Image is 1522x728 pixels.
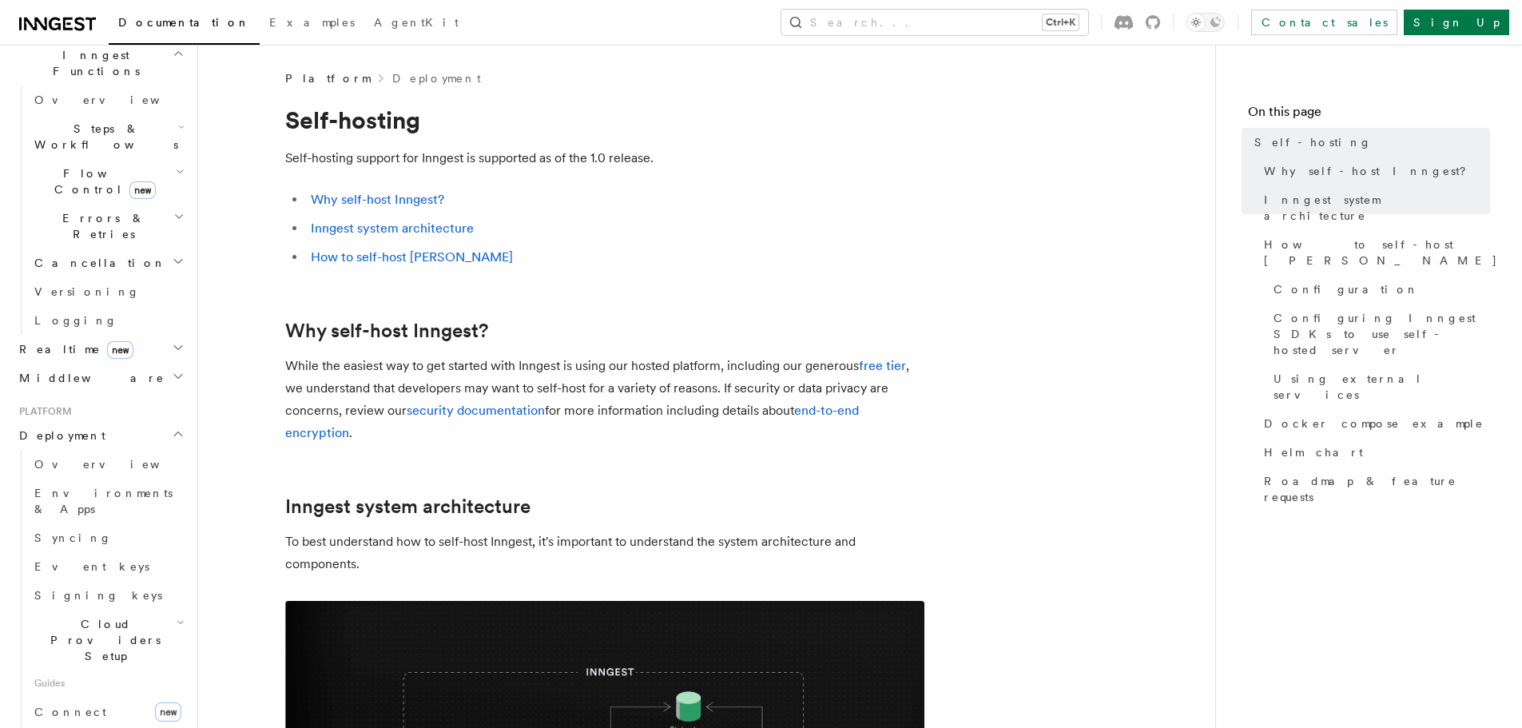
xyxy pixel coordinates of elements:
[34,706,106,718] span: Connect
[1267,364,1490,409] a: Using external services
[1264,444,1363,460] span: Helm chart
[28,450,188,479] a: Overview
[34,458,199,471] span: Overview
[13,335,188,364] button: Realtimenew
[1264,192,1490,224] span: Inngest system architecture
[260,5,364,43] a: Examples
[1267,304,1490,364] a: Configuring Inngest SDKs to use self-hosted server
[1267,275,1490,304] a: Configuration
[28,249,188,277] button: Cancellation
[28,210,173,242] span: Errors & Retries
[1264,237,1498,269] span: How to self-host [PERSON_NAME]
[1404,10,1509,35] a: Sign Up
[28,616,177,664] span: Cloud Providers Setup
[1264,163,1477,179] span: Why self-host Inngest?
[28,670,188,696] span: Guides
[407,403,545,418] a: security documentation
[1274,371,1490,403] span: Using external services
[118,16,250,29] span: Documentation
[13,421,188,450] button: Deployment
[1264,473,1490,505] span: Roadmap & feature requests
[1248,102,1490,128] h4: On this page
[28,204,188,249] button: Errors & Retries
[285,531,924,575] p: To best understand how to self-host Inngest, it's important to understand the system architecture...
[28,523,188,552] a: Syncing
[781,10,1088,35] button: Search...Ctrl+K
[28,159,188,204] button: Flow Controlnew
[392,70,481,86] a: Deployment
[285,355,924,444] p: While the easiest way to get started with Inngest is using our hosted platform, including our gen...
[28,696,188,728] a: Connectnew
[859,358,906,373] a: free tier
[1274,281,1419,297] span: Configuration
[13,428,105,444] span: Deployment
[13,47,173,79] span: Inngest Functions
[34,560,149,573] span: Event keys
[28,479,188,523] a: Environments & Apps
[311,221,474,236] a: Inngest system architecture
[364,5,468,43] a: AgentKit
[311,249,513,265] a: How to self-host [PERSON_NAME]
[285,105,924,134] h1: Self-hosting
[1043,14,1079,30] kbd: Ctrl+K
[13,405,72,418] span: Platform
[13,341,133,357] span: Realtime
[34,93,199,106] span: Overview
[34,314,117,327] span: Logging
[285,147,924,169] p: Self-hosting support for Inngest is supported as of the 1.0 release.
[28,114,188,159] button: Steps & Workflows
[1258,467,1490,511] a: Roadmap & feature requests
[34,487,173,515] span: Environments & Apps
[269,16,355,29] span: Examples
[28,277,188,306] a: Versioning
[28,552,188,581] a: Event keys
[374,16,459,29] span: AgentKit
[1258,157,1490,185] a: Why self-host Inngest?
[13,370,165,386] span: Middleware
[28,610,188,670] button: Cloud Providers Setup
[1186,13,1225,32] button: Toggle dark mode
[28,306,188,335] a: Logging
[311,192,444,207] a: Why self-host Inngest?
[13,86,188,335] div: Inngest Functions
[1251,10,1397,35] a: Contact sales
[155,702,181,722] span: new
[1274,310,1490,358] span: Configuring Inngest SDKs to use self-hosted server
[1258,409,1490,438] a: Docker compose example
[28,86,188,114] a: Overview
[1248,128,1490,157] a: Self-hosting
[1264,416,1484,432] span: Docker compose example
[34,285,140,298] span: Versioning
[1254,134,1372,150] span: Self-hosting
[1258,438,1490,467] a: Helm chart
[129,181,156,199] span: new
[107,341,133,359] span: new
[109,5,260,45] a: Documentation
[285,70,370,86] span: Platform
[28,255,166,271] span: Cancellation
[1258,185,1490,230] a: Inngest system architecture
[285,495,531,518] a: Inngest system architecture
[13,364,188,392] button: Middleware
[34,531,112,544] span: Syncing
[28,165,176,197] span: Flow Control
[28,581,188,610] a: Signing keys
[13,41,188,86] button: Inngest Functions
[1258,230,1490,275] a: How to self-host [PERSON_NAME]
[34,589,162,602] span: Signing keys
[28,121,178,153] span: Steps & Workflows
[285,320,488,342] a: Why self-host Inngest?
